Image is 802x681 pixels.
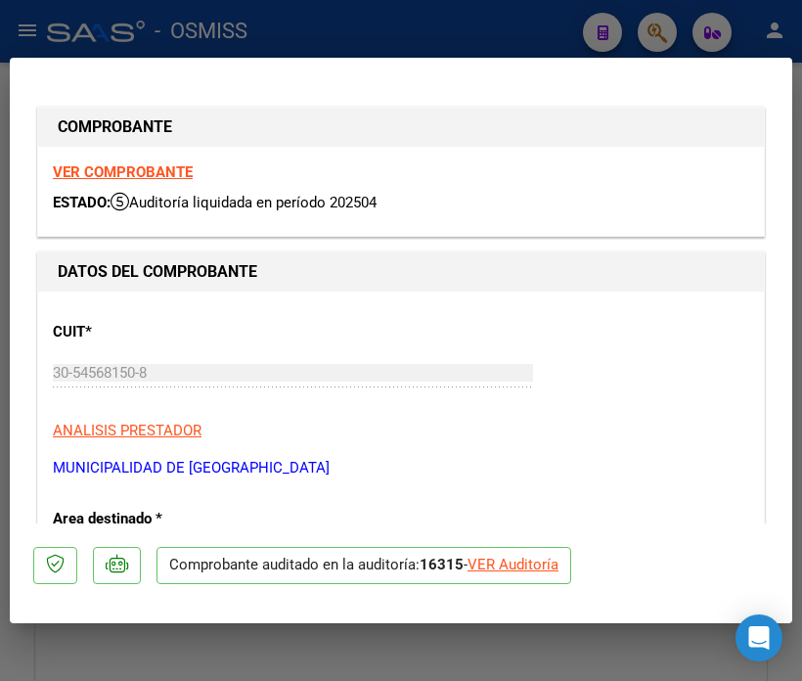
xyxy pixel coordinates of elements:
[53,508,262,530] p: Area destinado *
[468,554,558,576] div: VER Auditoría
[53,163,193,181] a: VER COMPROBANTE
[53,422,201,439] span: ANALISIS PRESTADOR
[111,194,377,211] span: Auditoría liquidada en período 202504
[53,457,749,479] p: MUNICIPALIDAD DE [GEOGRAPHIC_DATA]
[735,614,782,661] div: Open Intercom Messenger
[53,321,262,343] p: CUIT
[58,117,172,136] strong: COMPROBANTE
[420,556,464,573] strong: 16315
[58,262,257,281] strong: DATOS DEL COMPROBANTE
[53,194,111,211] span: ESTADO:
[156,547,571,585] p: Comprobante auditado en la auditoría: -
